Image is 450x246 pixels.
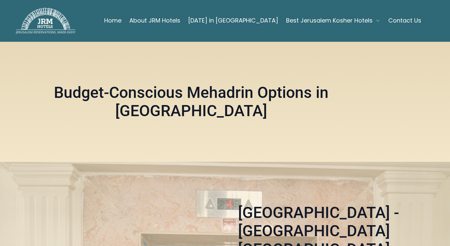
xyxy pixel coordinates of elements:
button: Best Jerusalem Kosher Hotels [286,14,380,27]
img: JRM Hotels [16,8,75,34]
span: Best Jerusalem Kosher Hotels [286,16,373,25]
a: Home [104,14,121,27]
a: About JRM Hotels [129,14,180,27]
a: Contact Us [388,14,421,27]
a: [DATE] in [GEOGRAPHIC_DATA] [188,14,278,27]
h2: Budget-Conscious Mehadrin Options in [GEOGRAPHIC_DATA] [24,84,358,120]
